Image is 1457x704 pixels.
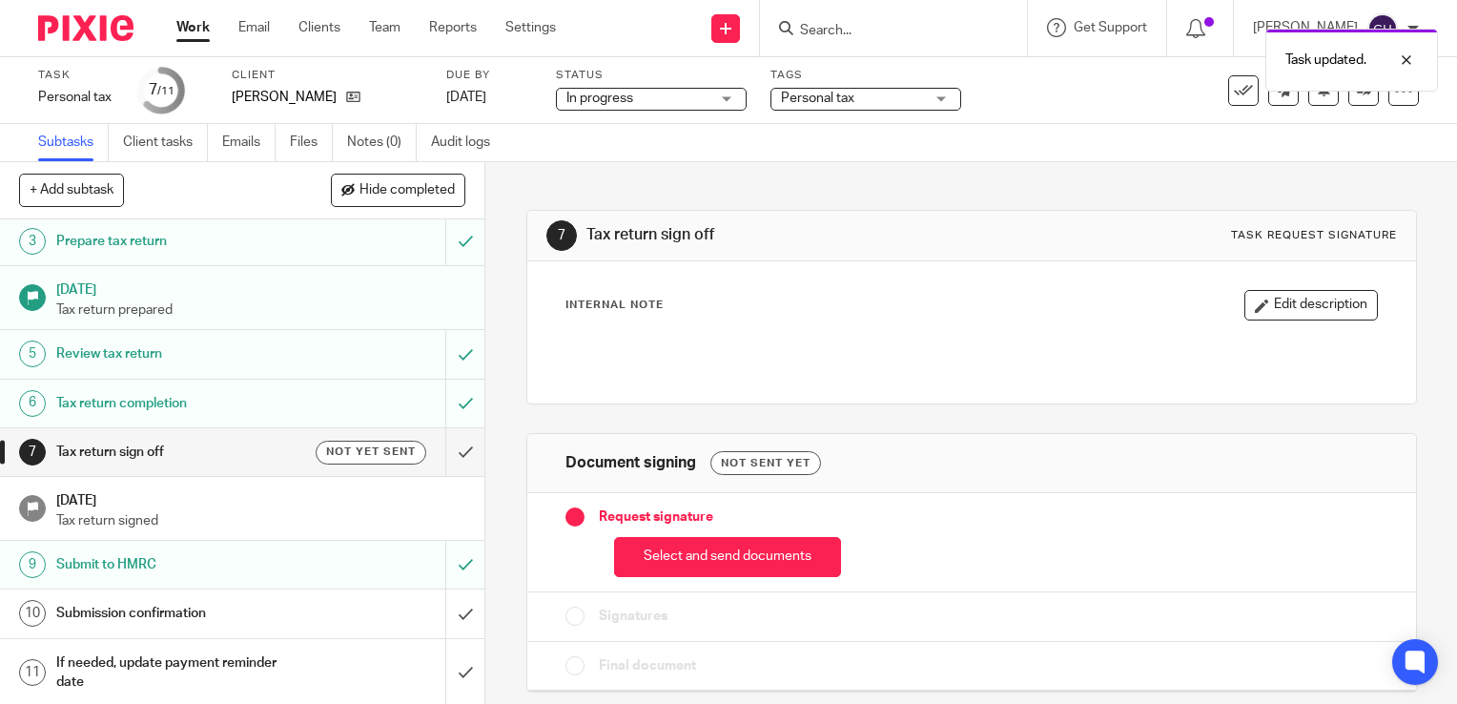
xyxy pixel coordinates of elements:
[232,88,337,107] p: [PERSON_NAME]
[19,341,46,367] div: 5
[566,92,633,105] span: In progress
[290,124,333,161] a: Files
[38,68,114,83] label: Task
[19,551,46,578] div: 9
[56,438,303,466] h1: Tax return sign off
[56,649,303,697] h1: If needed, update payment reminder date
[19,439,46,466] div: 7
[326,444,416,460] span: Not yet sent
[232,68,422,83] label: Client
[369,18,400,37] a: Team
[19,174,124,206] button: + Add subtask
[1367,13,1398,44] img: svg%3E
[565,453,696,473] h1: Document signing
[56,340,303,368] h1: Review tax return
[19,390,46,417] div: 6
[599,656,696,675] span: Final document
[614,537,841,578] button: Select and send documents
[38,88,114,107] div: Personal tax
[56,227,303,256] h1: Prepare tax return
[781,92,854,105] span: Personal tax
[1244,290,1378,321] button: Edit description
[176,18,210,37] a: Work
[546,220,577,251] div: 7
[56,487,466,510] h1: [DATE]
[56,550,303,579] h1: Submit to HMRC
[19,659,46,686] div: 11
[505,18,556,37] a: Settings
[38,15,133,41] img: Pixie
[1285,51,1366,70] p: Task updated.
[19,228,46,255] div: 3
[56,511,466,530] p: Tax return signed
[1231,228,1397,243] div: Task request signature
[238,18,270,37] a: Email
[599,607,667,626] span: Signatures
[599,507,713,527] span: Request signature
[56,300,466,320] p: Tax return prepared
[56,599,303,628] h1: Submission confirmation
[359,183,455,198] span: Hide completed
[56,389,303,418] h1: Tax return completion
[556,68,747,83] label: Status
[586,225,1012,245] h1: Tax return sign off
[19,600,46,627] div: 10
[331,174,465,206] button: Hide completed
[431,124,504,161] a: Audit logs
[446,68,532,83] label: Due by
[347,124,417,161] a: Notes (0)
[56,276,466,300] h1: [DATE]
[710,451,821,475] div: Not sent yet
[222,124,276,161] a: Emails
[446,91,486,104] span: [DATE]
[38,124,109,161] a: Subtasks
[298,18,340,37] a: Clients
[429,18,477,37] a: Reports
[123,124,208,161] a: Client tasks
[157,86,174,96] small: /11
[565,298,664,313] p: Internal Note
[149,79,174,101] div: 7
